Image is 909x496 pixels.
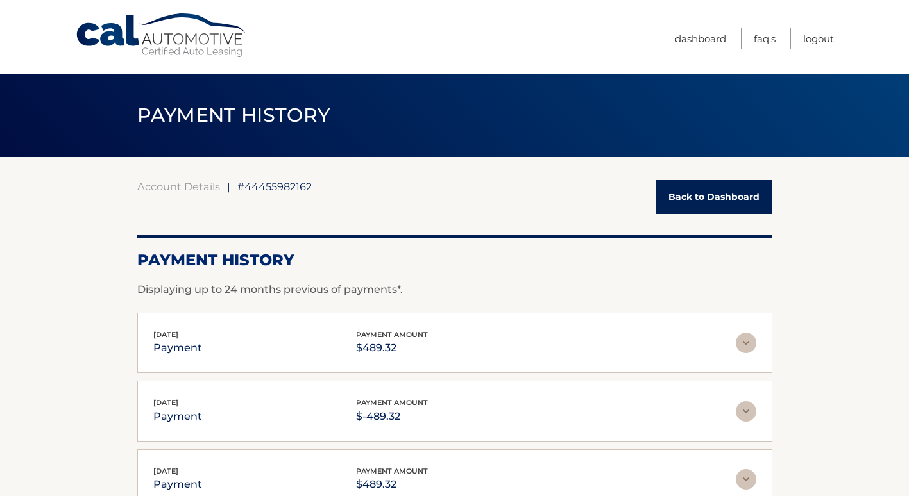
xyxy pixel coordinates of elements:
p: Displaying up to 24 months previous of payments*. [137,282,772,297]
span: PAYMENT HISTORY [137,103,330,127]
span: [DATE] [153,398,178,407]
a: Cal Automotive [75,13,248,58]
span: payment amount [356,398,428,407]
p: payment [153,408,202,426]
a: Back to Dashboard [656,180,772,214]
a: Account Details [137,180,220,193]
a: Logout [803,28,834,49]
p: $489.32 [356,475,428,493]
p: payment [153,339,202,357]
a: FAQ's [754,28,776,49]
span: [DATE] [153,330,178,339]
img: accordion-rest.svg [736,333,756,353]
p: $-489.32 [356,408,428,426]
h2: Payment History [137,251,772,270]
img: accordion-rest.svg [736,469,756,490]
img: accordion-rest.svg [736,401,756,422]
p: payment [153,475,202,493]
span: payment amount [356,467,428,475]
p: $489.32 [356,339,428,357]
span: [DATE] [153,467,178,475]
a: Dashboard [675,28,726,49]
span: #44455982162 [237,180,312,193]
span: | [227,180,230,193]
span: payment amount [356,330,428,339]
